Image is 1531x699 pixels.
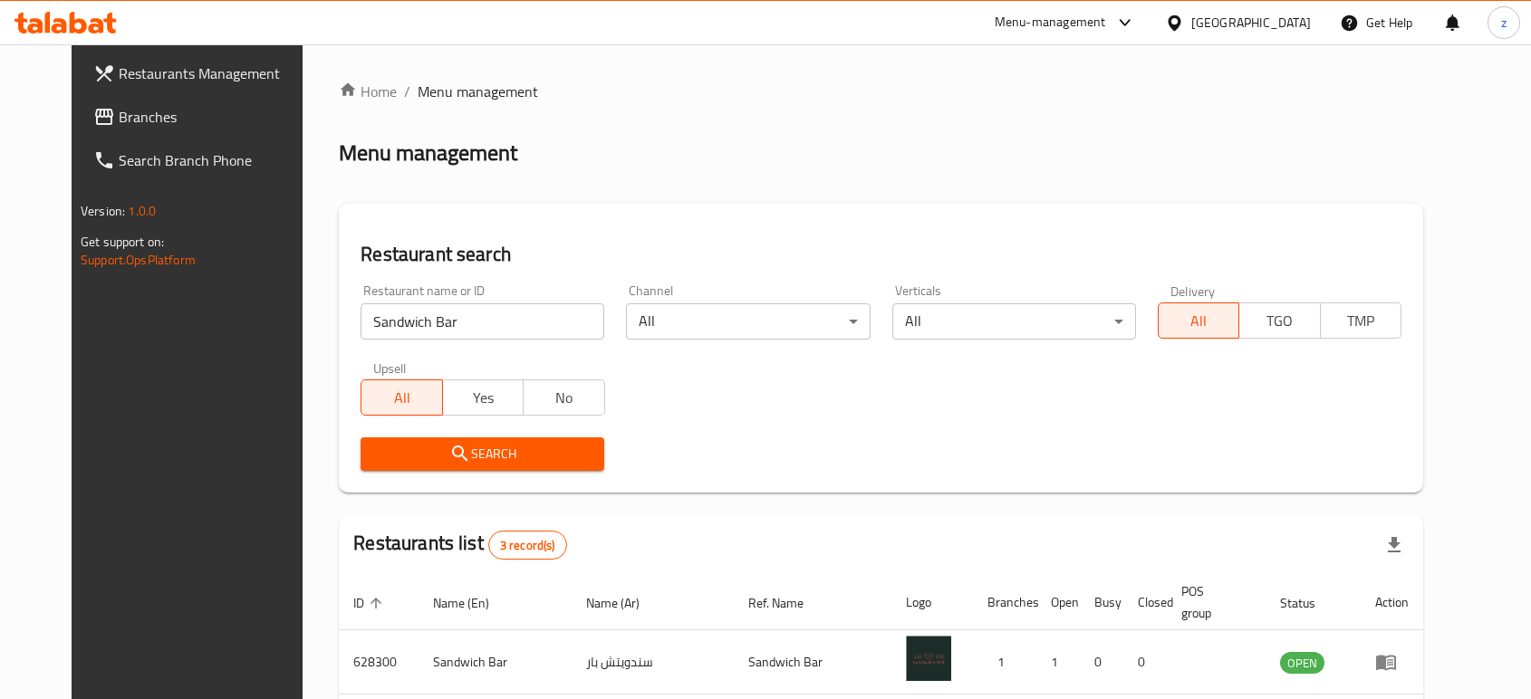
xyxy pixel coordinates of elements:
[1375,651,1409,673] div: Menu
[119,106,313,128] span: Branches
[79,95,327,139] a: Branches
[442,379,524,416] button: Yes
[1080,575,1123,630] th: Busy
[1328,308,1394,334] span: TMP
[1372,523,1416,567] div: Export file
[353,592,388,614] span: ID
[1036,630,1080,694] td: 1
[79,139,327,182] a: Search Branch Phone
[1280,592,1339,614] span: Status
[531,385,597,411] span: No
[906,636,951,681] img: Sandwich Bar
[361,303,604,340] input: Search for restaurant name or ID..
[419,630,571,694] td: Sandwich Bar
[1123,630,1167,694] td: 0
[1238,302,1320,339] button: TGO
[1191,13,1311,33] div: [GEOGRAPHIC_DATA]
[488,531,567,560] div: Total records count
[973,630,1036,694] td: 1
[748,592,827,614] span: Ref. Name
[361,379,442,416] button: All
[572,630,735,694] td: سندويتش بار
[489,537,566,554] span: 3 record(s)
[369,385,435,411] span: All
[1166,308,1232,334] span: All
[361,241,1401,268] h2: Restaurant search
[339,630,419,694] td: 628300
[339,139,517,168] h2: Menu management
[1158,302,1239,339] button: All
[450,385,516,411] span: Yes
[119,62,313,84] span: Restaurants Management
[1280,652,1324,674] div: OPEN
[892,303,1136,340] div: All
[1320,302,1401,339] button: TMP
[373,361,407,374] label: Upsell
[81,248,196,272] a: Support.OpsPlatform
[523,379,604,416] button: No
[1036,575,1080,630] th: Open
[1080,630,1123,694] td: 0
[375,443,590,465] span: Search
[361,437,604,471] button: Search
[1247,308,1313,334] span: TGO
[1123,575,1167,630] th: Closed
[1170,284,1216,297] label: Delivery
[734,630,891,694] td: Sandwich Bar
[1280,653,1324,674] span: OPEN
[81,199,125,223] span: Version:
[626,303,870,340] div: All
[79,52,327,95] a: Restaurants Management
[119,149,313,171] span: Search Branch Phone
[404,81,410,102] li: /
[339,81,1423,102] nav: breadcrumb
[1181,580,1244,624] span: POS group
[128,199,156,223] span: 1.0.0
[1361,575,1423,630] th: Action
[1501,13,1507,33] span: z
[353,530,566,560] h2: Restaurants list
[995,12,1106,34] div: Menu-management
[433,592,513,614] span: Name (En)
[81,230,164,254] span: Get support on:
[586,592,663,614] span: Name (Ar)
[973,575,1036,630] th: Branches
[418,81,538,102] span: Menu management
[891,575,973,630] th: Logo
[339,81,397,102] a: Home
